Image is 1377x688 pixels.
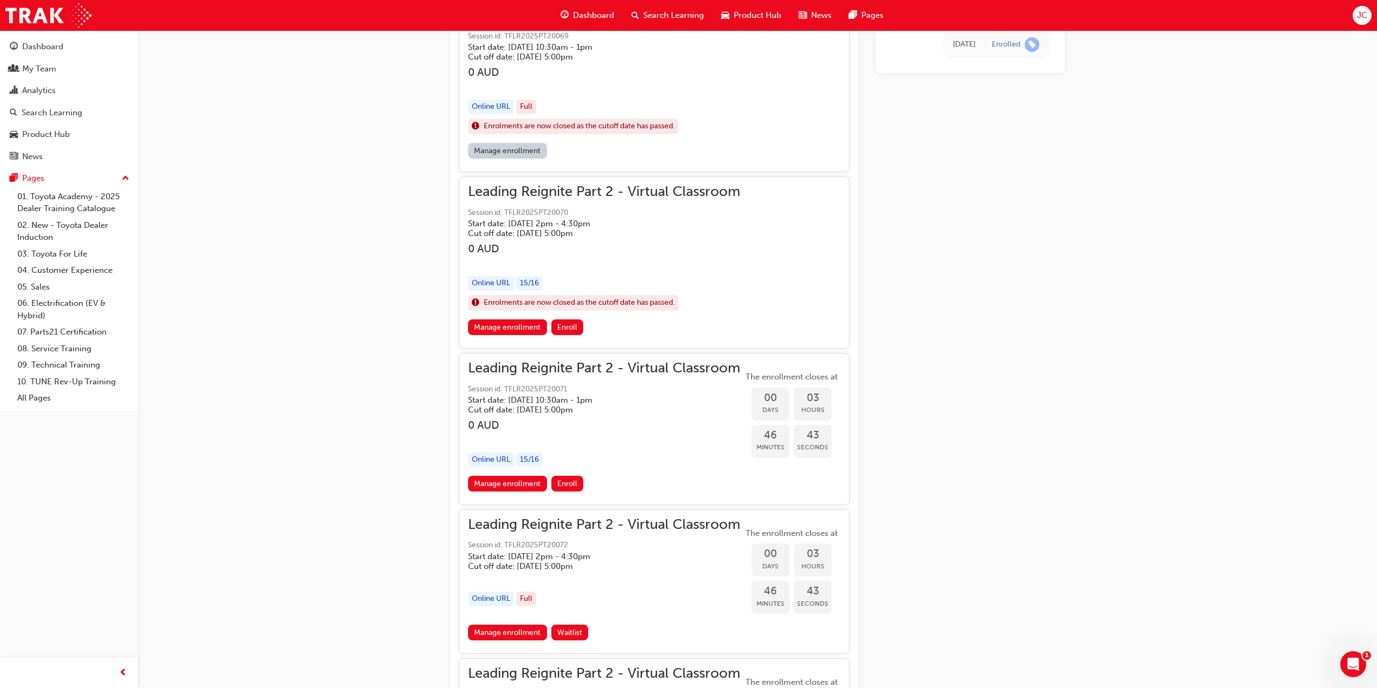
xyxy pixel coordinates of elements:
span: JC [1357,9,1367,22]
span: Days [752,560,789,573]
a: pages-iconPages [840,4,892,27]
button: Enroll [551,319,584,335]
a: 10. TUNE Rev-Up Training [13,374,134,390]
span: pages-icon [849,9,857,22]
span: chart-icon [10,86,18,96]
span: Hours [794,404,832,416]
span: exclaim-icon [472,120,479,134]
div: Product Hub [22,128,70,141]
span: Minutes [752,598,789,610]
span: news-icon [10,152,18,162]
h3: 0 AUD [468,243,740,255]
span: Enroll [557,323,577,332]
span: 1 [1362,651,1371,660]
h5: Start date: [DATE] 10:30am - 1pm [468,42,723,52]
span: Enrolments are now closed as the cutoff date has passed. [484,297,675,309]
h3: 0 AUD [468,419,740,431]
span: exclaim-icon [472,296,479,310]
a: Manage enrollment [468,625,547,640]
button: Leading Reignite Part 2 - Virtual ClassroomSession id: TFLR2025PT20072Start date: [DATE] 2pm - 4:... [468,519,840,645]
span: people-icon [10,64,18,74]
span: Session id: TFLR2025PT20070 [468,207,740,219]
span: car-icon [721,9,729,22]
span: 03 [794,392,832,404]
span: Enrolments are now closed as the cutoff date has passed. [484,120,675,133]
a: guage-iconDashboard [552,4,623,27]
iframe: Intercom live chat [1340,651,1366,677]
span: guage-icon [561,9,569,22]
a: 06. Electrification (EV & Hybrid) [13,295,134,324]
a: Manage enrollment [468,143,547,159]
span: 00 [752,392,789,404]
span: The enrollment closes at [743,527,840,540]
h5: Start date: [DATE] 10:30am - 1pm [468,395,723,405]
span: Session id: TFLR2025PT20072 [468,539,740,552]
a: car-iconProduct Hub [713,4,790,27]
h5: Cut off date: [DATE] 5:00pm [468,561,723,571]
a: 04. Customer Experience [13,262,134,279]
span: Leading Reignite Part 2 - Virtual Classroom [468,519,740,531]
a: 01. Toyota Academy - 2025 Dealer Training Catalogue [13,188,134,217]
h5: Cut off date: [DATE] 5:00pm [468,228,723,238]
button: DashboardMy TeamAnalyticsSearch LearningProduct HubNews [4,35,134,168]
span: learningRecordVerb_ENROLL-icon [1025,37,1039,52]
div: Enrolled [992,40,1020,50]
span: Hours [794,560,832,573]
a: Analytics [4,81,134,101]
span: News [811,9,832,22]
div: Full [516,100,536,114]
span: guage-icon [10,42,18,52]
button: Pages [4,168,134,188]
a: 09. Technical Training [13,357,134,374]
button: JC [1353,6,1372,25]
div: Search Learning [22,107,82,119]
a: Manage enrollment [468,319,547,335]
span: Product Hub [734,9,781,22]
span: Leading Reignite Part 2 - Virtual Classroom [468,186,740,198]
span: Session id: TFLR2025PT20069 [468,30,740,43]
span: Leading Reignite Part 2 - Virtual Classroom [468,667,740,680]
span: 46 [752,585,789,598]
a: 08. Service Training [13,340,134,357]
span: Minutes [752,441,789,454]
span: car-icon [10,130,18,140]
div: Online URL [468,453,514,467]
h3: 0 AUD [468,66,740,78]
span: Seconds [794,598,832,610]
a: news-iconNews [790,4,840,27]
a: My Team [4,59,134,79]
a: All Pages [13,390,134,407]
a: 07. Parts21 Certification [13,324,134,340]
a: search-iconSearch Learning [623,4,713,27]
a: Dashboard [4,37,134,57]
a: Manage enrollment [468,476,547,492]
div: Thu Aug 21 2025 10:43:11 GMT+1000 (Australian Eastern Standard Time) [953,38,976,51]
span: The enrollment closes at [743,371,840,383]
span: pages-icon [10,174,18,184]
span: search-icon [10,108,17,118]
div: Analytics [22,84,56,97]
span: 43 [794,585,832,598]
button: Leading Reignite Part 2 - Virtual ClassroomSession id: TFLR2025PT20070Start date: [DATE] 2pm - 4:... [468,186,840,339]
img: Trak [5,3,91,28]
h5: Cut off date: [DATE] 5:00pm [468,405,723,415]
button: Waitlist [551,625,589,640]
a: 02. New - Toyota Dealer Induction [13,217,134,246]
span: Dashboard [573,9,614,22]
span: Enroll [557,479,577,488]
button: Enroll [551,476,584,492]
span: Leading Reignite Part 2 - Virtual Classroom [468,362,740,375]
span: Pages [861,9,884,22]
span: 03 [794,548,832,560]
div: 15 / 16 [516,276,543,291]
button: Leading Reignite Part 2 - Virtual ClassroomSession id: TFLR2025PT20071Start date: [DATE] 10:30am ... [468,362,840,495]
a: Product Hub [4,125,134,145]
span: 43 [794,429,832,442]
div: My Team [22,63,56,75]
h5: Start date: [DATE] 2pm - 4:30pm [468,552,723,561]
span: Waitlist [557,628,582,637]
span: up-icon [122,172,129,186]
a: 03. Toyota For Life [13,246,134,263]
button: Leading Reignite Part 2 - Virtual ClassroomSession id: TFLR2025PT20069Start date: [DATE] 10:30am ... [468,9,840,163]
